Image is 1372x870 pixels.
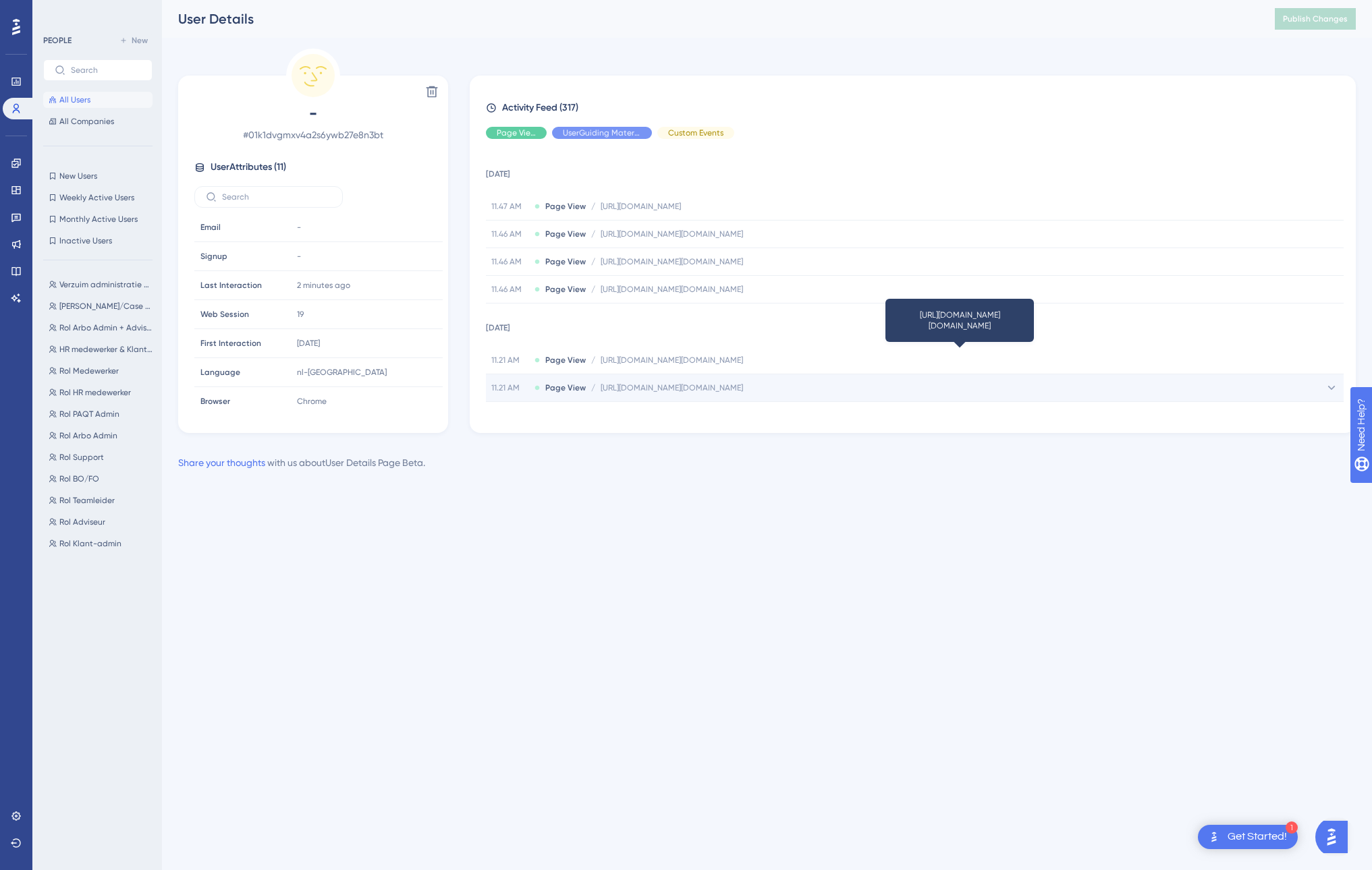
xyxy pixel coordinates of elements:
button: Weekly Active Users [43,190,153,206]
span: / [591,284,595,295]
button: Rol Medewerker [43,363,161,379]
button: All Companies [43,113,153,129]
span: Need Help? [32,3,84,20]
span: [URL][DOMAIN_NAME] [601,201,681,212]
div: Open Get Started! checklist, remaining modules: 1 [1198,825,1298,849]
td: [DATE] [486,150,1344,193]
span: Inactive Users [59,235,112,246]
div: 1 [1286,821,1298,834]
span: Page View [497,127,536,138]
span: [URL][DOMAIN_NAME][DOMAIN_NAME] [601,229,743,239]
span: [URL][DOMAIN_NAME][DOMAIN_NAME] [601,355,743,366]
span: Rol Klant-admin [59,538,121,549]
span: / [591,355,595,366]
span: First Interaction [200,338,261,349]
span: Rol PAQT Admin [59,409,119,419]
span: Rol Support [59,452,104,463]
span: Page View [545,201,586,212]
button: Rol HR medewerker [43,384,161,401]
span: Activity Feed (317) [502,100,578,116]
span: Verzuim administratie medewerker [59,279,155,290]
span: [URL][DOMAIN_NAME][DOMAIN_NAME] [601,284,743,295]
span: - [297,251,301,262]
button: New Users [43,168,153,184]
span: HR medewerker & Klant-admin [59,344,155,355]
span: Rol Teamleider [59,495,115,506]
button: Rol PAQT Admin [43,406,161,422]
button: Rol Klant-admin [43,535,161,552]
button: Publish Changes [1275,8,1356,30]
span: Last Interaction [200,280,262,291]
span: Rol Medewerker [59,366,119,376]
span: Weekly Active Users [59,192,134,203]
span: # 01k1dvgmxv4a2s6ywb27e8n3bt [194,127,432,143]
button: Rol Teamleider [43,492,161,509]
span: 11.21 AM [491,410,529,421]
button: HR medewerker & Klant-admin [43,341,161,357]
time: 2 minutes ago [297,281,350,290]
span: Chrome [297,396,327,407]
span: / [591,410,595,421]
button: Inactive Users [43,233,153,249]
span: 11.46 AM [491,284,529,295]
button: All Users [43,92,153,108]
div: with us about User Details Page Beta . [178,455,425,471]
span: [PERSON_NAME]/Case manager [59,301,155,312]
button: [PERSON_NAME]/Case manager [43,298,161,314]
span: Rol HR medewerker [59,387,131,398]
button: Rol BO/FO [43,471,161,487]
span: All Users [59,94,90,105]
td: [DATE] [486,303,1344,347]
span: 11.21 AM [491,355,529,366]
span: Rol Arbo Admin [59,430,117,441]
span: Language [200,367,240,378]
span: Page View [545,284,586,295]
img: launcher-image-alternative-text [1206,829,1222,845]
span: User Attributes ( 11 ) [211,159,286,175]
span: Custom Events [668,127,723,138]
span: UserGuiding Material [563,127,641,138]
div: User Details [178,9,1241,28]
span: [URL][DOMAIN_NAME][DOMAIN_NAME] [601,256,743,267]
input: Search [222,192,331,202]
span: Browser [200,396,230,407]
span: 19 [297,309,304,320]
span: [URL][DOMAIN_NAME][DOMAIN_NAME] [601,410,743,421]
span: - [297,222,301,233]
span: / [591,229,595,239]
span: Page View [545,382,586,393]
a: Share your thoughts [178,457,265,468]
button: Rol Adviseur [43,514,161,530]
span: Publish Changes [1283,13,1348,24]
span: [URL][DOMAIN_NAME][DOMAIN_NAME] [601,382,743,393]
span: - [194,103,432,124]
button: Rol Arbo Admin + Adviseur [43,320,161,336]
button: Monthly Active Users [43,211,153,227]
span: New [132,35,148,46]
button: New [115,32,153,49]
div: Get Started! [1228,830,1287,844]
span: Page View [545,410,586,421]
span: 11.47 AM [491,201,529,212]
span: Email [200,222,221,233]
span: Rol Adviseur [59,517,105,527]
span: All Companies [59,116,114,127]
span: / [591,201,595,212]
span: Web Session [200,309,249,320]
time: [DATE] [297,339,320,348]
span: 11.46 AM [491,256,529,267]
span: Page View [545,256,586,267]
span: Rol Arbo Admin + Adviseur [59,322,155,333]
input: Search [71,65,141,75]
span: / [591,382,595,393]
span: / [591,256,595,267]
button: Verzuim administratie medewerker [43,277,161,293]
span: Page View [545,355,586,366]
span: Rol BO/FO [59,473,99,484]
span: nl-[GEOGRAPHIC_DATA] [297,367,387,378]
span: 11.46 AM [491,229,529,239]
span: 11.21 AM [491,382,529,393]
button: Rol Support [43,449,161,465]
iframe: UserGuiding AI Assistant Launcher [1315,817,1356,857]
